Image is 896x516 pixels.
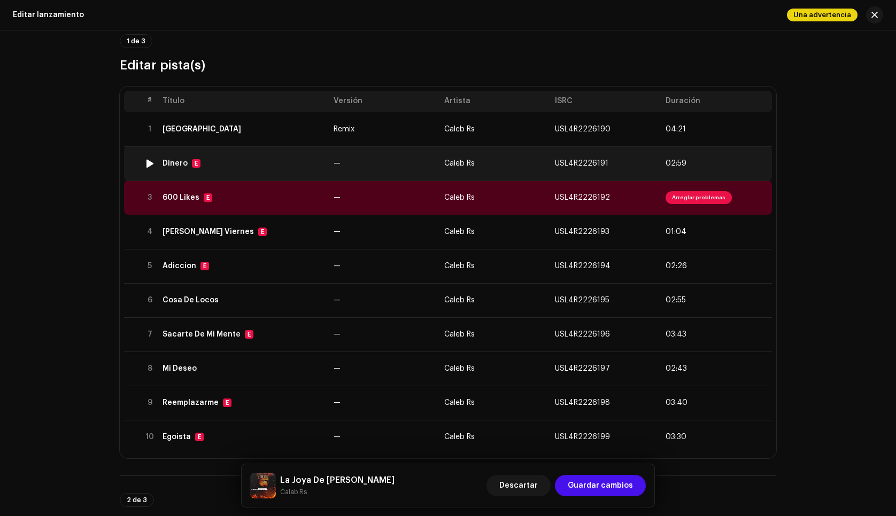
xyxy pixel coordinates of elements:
[163,398,219,407] div: Reemplazarme
[555,399,610,406] span: USL4R2226198
[551,91,661,112] th: ISRC
[163,193,199,202] div: 600 Likes
[163,330,241,339] div: Sacarte De Mi Mente
[120,57,776,74] h3: Editar pista(s)
[204,193,212,202] div: E
[568,475,633,496] span: Guardar cambios
[158,91,329,112] th: Título
[444,228,475,236] span: Caleb Rs
[555,228,609,236] span: USL4R2226193
[661,91,772,112] th: Duración
[444,296,475,304] span: Caleb Rs
[280,487,395,497] small: La Joya De La Corona
[444,160,475,167] span: Caleb Rs
[555,194,610,201] span: USL4R2226192
[444,365,475,372] span: Caleb Rs
[163,296,219,304] div: Cosa De Locos
[444,262,475,270] span: Caleb Rs
[245,330,253,339] div: E
[666,364,687,373] span: 02:43
[555,126,611,133] span: USL4R2226190
[163,228,254,236] div: Hoy es Viernes
[666,262,687,270] span: 02:26
[192,159,200,168] div: E
[666,191,732,204] span: Arreglar problemas
[486,475,551,496] button: Descartar
[499,475,538,496] span: Descartar
[250,473,276,498] img: 3b3951a7-18f7-4678-90c5-ef6a14aa16f1
[334,228,341,236] span: —
[555,365,610,372] span: USL4R2226197
[163,433,191,441] div: Egoista
[440,91,551,112] th: Artista
[555,331,610,338] span: USL4R2226196
[555,433,610,441] span: USL4R2226199
[444,126,475,133] span: Caleb Rs
[555,475,646,496] button: Guardar cambios
[666,228,686,236] span: 01:04
[555,262,611,270] span: USL4R2226194
[195,433,204,441] div: E
[334,331,341,338] span: —
[280,474,395,487] h5: La Joya De La Corona
[666,398,688,407] span: 03:40
[666,330,686,339] span: 03:43
[334,262,341,270] span: —
[334,126,354,133] span: Remix
[666,125,686,134] span: 04:21
[334,194,341,201] span: —
[334,399,341,406] span: —
[163,125,241,134] div: Costa Rica
[334,296,341,304] span: —
[334,433,341,441] span: —
[163,159,188,168] div: Dinero
[555,296,609,304] span: USL4R2226195
[666,296,686,304] span: 02:55
[666,159,686,168] span: 02:59
[163,364,197,373] div: Mi Deseo
[200,262,209,270] div: E
[444,399,475,406] span: Caleb Rs
[555,160,608,167] span: USL4R2226191
[334,160,341,167] span: —
[444,331,475,338] span: Caleb Rs
[334,365,341,372] span: —
[258,228,267,236] div: E
[444,194,475,201] span: Caleb Rs
[666,433,686,441] span: 03:30
[444,433,475,441] span: Caleb Rs
[223,398,231,407] div: E
[329,91,440,112] th: Versión
[163,262,196,270] div: Adiccion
